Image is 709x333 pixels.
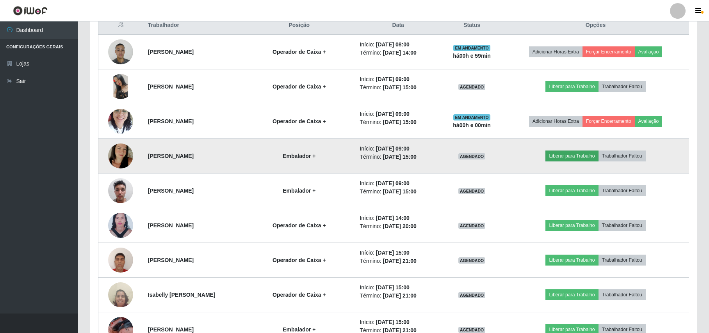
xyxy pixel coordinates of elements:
[360,83,436,92] li: Término:
[273,49,326,55] strong: Operador de Caixa +
[108,209,133,243] img: 1728382310331.jpeg
[360,249,436,257] li: Início:
[108,134,133,178] img: 1682443314153.jpeg
[458,84,486,90] span: AGENDADO
[383,258,417,264] time: [DATE] 21:00
[283,326,315,333] strong: Embalador +
[599,220,646,231] button: Trabalhador Faltou
[599,185,646,196] button: Trabalhador Faltou
[376,145,410,152] time: [DATE] 09:00
[273,292,326,298] strong: Operador de Caixa +
[243,16,355,35] th: Posição
[383,223,417,229] time: [DATE] 20:00
[545,81,598,92] button: Liberar para Trabalho
[360,75,436,83] li: Início:
[599,151,646,161] button: Trabalhador Faltou
[545,151,598,161] button: Liberar para Trabalho
[108,174,133,207] img: 1743107796696.jpeg
[545,185,598,196] button: Liberar para Trabalho
[458,153,486,159] span: AGENDADO
[148,257,194,263] strong: [PERSON_NAME]
[545,255,598,266] button: Liberar para Trabalho
[360,118,436,126] li: Término:
[360,292,436,300] li: Término:
[148,188,194,194] strong: [PERSON_NAME]
[360,145,436,153] li: Início:
[458,327,486,333] span: AGENDADO
[635,46,663,57] button: Avaliação
[148,292,216,298] strong: Isabelly [PERSON_NAME]
[360,110,436,118] li: Início:
[360,179,436,188] li: Início:
[529,116,583,127] button: Adicionar Horas Extra
[273,118,326,124] strong: Operador de Caixa +
[545,220,598,231] button: Liberar para Trabalho
[283,188,315,194] strong: Embalador +
[360,153,436,161] li: Término:
[148,118,194,124] strong: [PERSON_NAME]
[148,153,194,159] strong: [PERSON_NAME]
[599,81,646,92] button: Trabalhador Faltou
[529,46,583,57] button: Adicionar Horas Extra
[383,119,417,125] time: [DATE] 15:00
[148,222,194,228] strong: [PERSON_NAME]
[583,116,635,127] button: Forçar Encerramento
[148,49,194,55] strong: [PERSON_NAME]
[383,50,417,56] time: [DATE] 14:00
[583,46,635,57] button: Forçar Encerramento
[376,41,410,48] time: [DATE] 08:00
[376,76,410,82] time: [DATE] 09:00
[360,41,436,49] li: Início:
[148,83,194,90] strong: [PERSON_NAME]
[453,114,490,120] span: EM ANDAMENTO
[148,326,194,333] strong: [PERSON_NAME]
[376,180,410,186] time: [DATE] 09:00
[273,83,326,90] strong: Operador de Caixa +
[441,16,502,35] th: Status
[360,318,436,326] li: Início:
[143,16,243,35] th: Trabalhador
[360,214,436,222] li: Início:
[383,188,417,195] time: [DATE] 15:00
[376,284,410,290] time: [DATE] 15:00
[458,257,486,264] span: AGENDADO
[13,6,48,16] img: CoreUI Logo
[383,154,417,160] time: [DATE] 15:00
[360,188,436,196] li: Término:
[108,35,133,68] img: 1726522816232.jpeg
[383,292,417,299] time: [DATE] 21:00
[635,116,663,127] button: Avaliação
[453,122,491,128] strong: há 00 h e 00 min
[108,278,133,312] img: 1738454546476.jpeg
[376,319,410,325] time: [DATE] 15:00
[383,84,417,90] time: [DATE] 15:00
[458,188,486,194] span: AGENDADO
[283,153,315,159] strong: Embalador +
[360,283,436,292] li: Início:
[453,45,490,51] span: EM ANDAMENTO
[376,215,410,221] time: [DATE] 14:00
[545,289,598,300] button: Liberar para Trabalho
[108,74,133,99] img: 1730588148505.jpeg
[599,255,646,266] button: Trabalhador Faltou
[273,222,326,228] strong: Operador de Caixa +
[458,223,486,229] span: AGENDADO
[108,243,133,276] img: 1709472151411.jpeg
[458,292,486,298] span: AGENDADO
[273,257,326,263] strong: Operador de Caixa +
[355,16,441,35] th: Data
[376,111,410,117] time: [DATE] 09:00
[453,53,491,59] strong: há 00 h e 59 min
[376,250,410,256] time: [DATE] 15:00
[360,257,436,265] li: Término:
[360,222,436,230] li: Término:
[599,289,646,300] button: Trabalhador Faltou
[108,105,133,138] img: 1739952008601.jpeg
[502,16,689,35] th: Opções
[360,49,436,57] li: Término:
